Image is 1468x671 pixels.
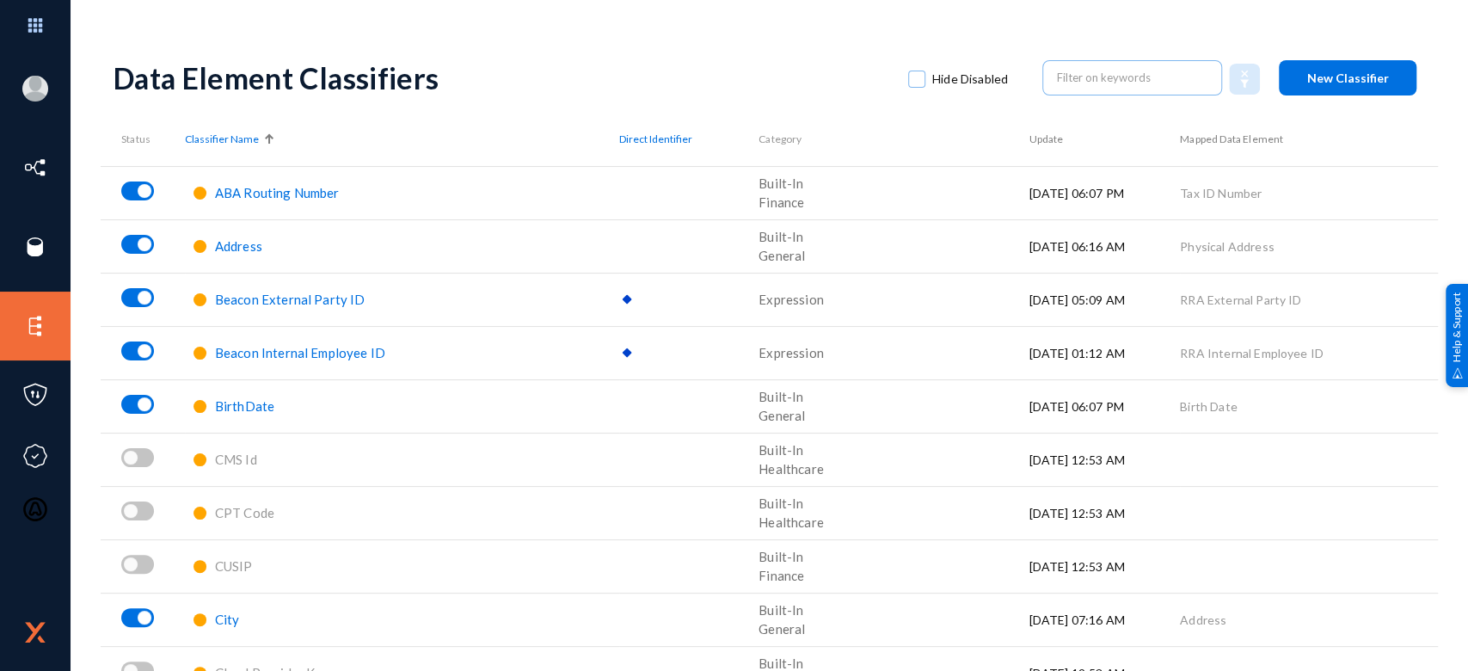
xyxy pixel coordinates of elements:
a: BirthDate [215,399,274,414]
td: [DATE] 01:12 AM [1029,326,1180,379]
div: Help & Support [1446,284,1468,387]
img: icon-oauth.svg [22,496,48,522]
th: Update [1029,113,1180,166]
span: BirthDate [215,398,274,414]
span: General [759,408,805,423]
a: CMS Id [215,452,257,467]
img: help_support.svg [1452,367,1463,379]
div: Data Element Classifiers [114,60,891,95]
img: blank-profile-picture.png [22,76,48,102]
img: app launcher [9,7,61,44]
span: CUSIP [215,558,253,574]
span: Built-In [759,175,803,191]
td: RRA External Party ID [1180,273,1438,326]
td: [DATE] 12:53 AM [1029,539,1180,593]
td: [DATE] 06:07 PM [1029,379,1180,433]
span: Built-In [759,656,803,671]
span: New Classifier [1307,71,1389,85]
img: icon-inventory.svg [22,155,48,181]
span: Built-In [759,442,803,458]
img: icon-elements.svg [22,313,48,339]
button: New Classifier [1279,60,1416,95]
a: Address [215,239,262,254]
th: Mapped Data Element [1180,113,1438,166]
a: ABA Routing Number [215,186,340,200]
span: Status [121,132,150,145]
span: Built-In [759,549,803,564]
span: Expression [759,345,824,360]
span: Built-In [759,389,803,404]
input: Filter on keywords [1057,65,1208,90]
td: [DATE] 05:09 AM [1029,273,1180,326]
div: Classifier Name [185,132,619,147]
td: [DATE] 12:53 AM [1029,433,1180,486]
span: Direct Identifier [619,132,692,147]
td: [DATE] 06:07 PM [1029,166,1180,219]
img: icon-compliance.svg [22,443,48,469]
img: icon-policies.svg [22,382,48,408]
a: Beacon Internal Employee ID [215,346,385,360]
a: Beacon External Party ID [215,292,365,307]
span: General [759,621,805,637]
a: City [215,613,240,627]
span: General [759,248,805,263]
span: Hide Disabled [932,66,1008,92]
span: Finance [759,194,804,210]
span: ABA Routing Number [215,185,340,200]
div: Direct Identifier [619,132,759,147]
td: [DATE] 07:16 AM [1029,593,1180,646]
td: [DATE] 06:16 AM [1029,219,1180,273]
span: CPT Code [215,505,274,520]
span: Classifier Name [185,132,259,147]
span: Healthcare [759,461,824,477]
span: Expression [759,292,824,307]
span: Category [759,132,802,145]
td: Physical Address [1180,219,1438,273]
img: icon-sources.svg [22,234,48,260]
a: CPT Code [215,506,274,520]
a: CUSIP [215,559,253,574]
td: [DATE] 12:53 AM [1029,486,1180,539]
span: Built-In [759,496,803,511]
td: RRA Internal Employee ID [1180,326,1438,379]
span: Built-In [759,229,803,244]
span: Address [215,238,262,254]
td: Tax ID Number [1180,166,1438,219]
span: Built-In [759,602,803,618]
span: Healthcare [759,514,824,530]
span: Beacon Internal Employee ID [215,345,385,360]
td: Address [1180,593,1438,646]
span: Finance [759,568,804,583]
td: Birth Date [1180,379,1438,433]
